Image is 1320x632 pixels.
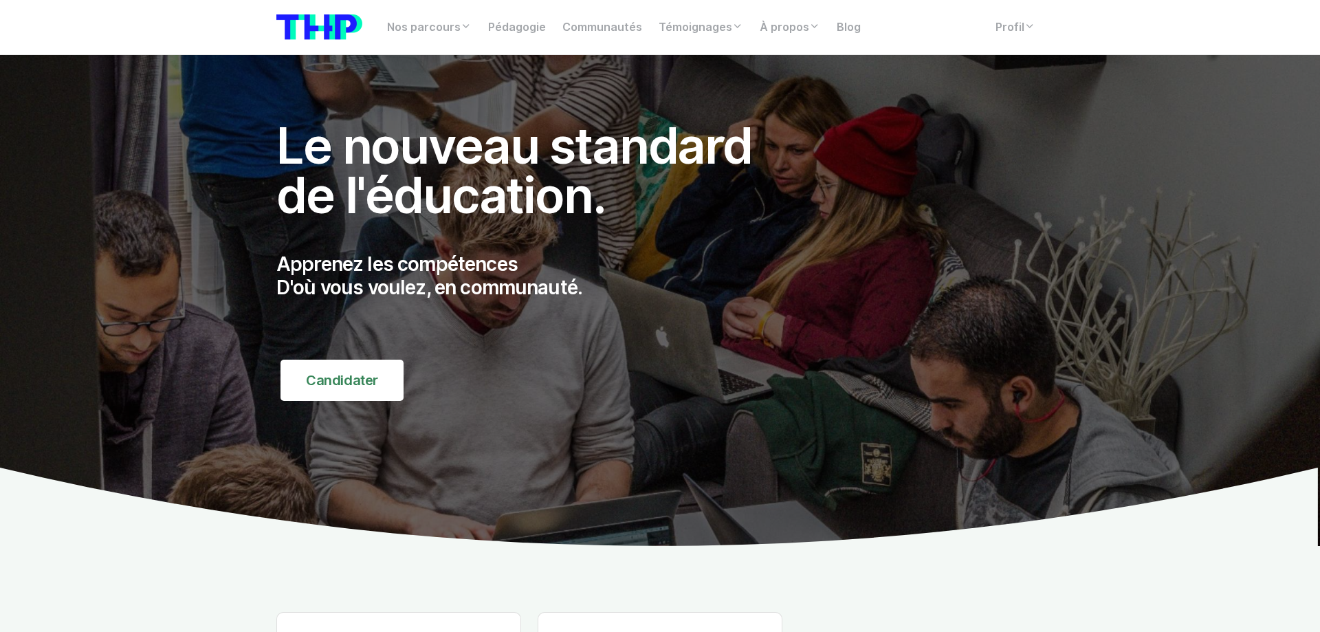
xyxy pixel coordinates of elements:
a: Nos parcours [379,14,480,41]
a: Témoignages [650,14,751,41]
a: Communautés [554,14,650,41]
a: Pédagogie [480,14,554,41]
p: Apprenez les compétences D'où vous voulez, en communauté. [276,253,782,299]
a: Blog [828,14,869,41]
a: À propos [751,14,828,41]
h1: Le nouveau standard de l'éducation. [276,121,782,220]
a: Candidater [280,360,404,401]
img: logo [276,14,362,40]
a: Profil [987,14,1044,41]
